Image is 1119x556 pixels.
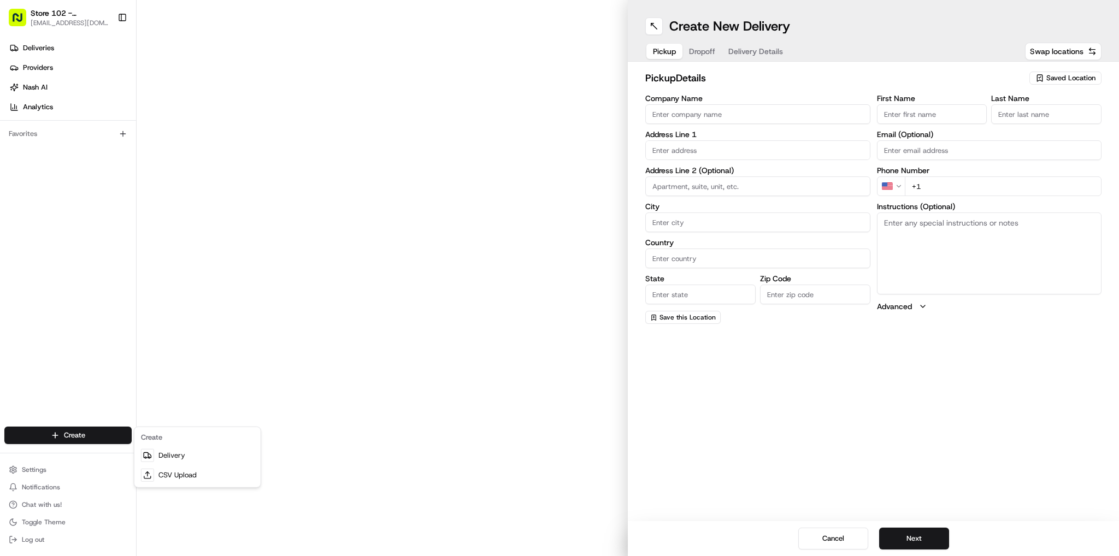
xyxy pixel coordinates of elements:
label: Phone Number [877,167,1102,174]
input: Enter country [645,249,870,268]
button: Next [879,528,949,549]
span: Create [64,430,85,440]
span: Store 102 - [GEOGRAPHIC_DATA] (Just Salad) [31,8,109,19]
span: Analytics [23,102,53,112]
span: Settings [22,465,46,474]
span: Log out [22,535,44,544]
label: First Name [877,94,987,102]
label: Country [645,239,870,246]
a: Powered byPylon [77,185,132,193]
label: Advanced [877,301,912,312]
a: Delivery [137,446,258,465]
div: 📗 [11,159,20,168]
img: Nash [11,11,33,33]
span: Nash AI [23,82,48,92]
a: CSV Upload [137,465,258,485]
span: [EMAIL_ADDRESS][DOMAIN_NAME] [31,19,109,27]
button: Cancel [798,528,868,549]
h1: Create New Delivery [669,17,790,35]
div: Favorites [4,125,132,143]
span: Providers [23,63,53,73]
input: Enter city [645,212,870,232]
button: Start new chat [186,108,199,121]
label: State [645,275,756,282]
label: City [645,203,870,210]
span: Saved Location [1046,73,1096,83]
label: Email (Optional) [877,131,1102,138]
input: Clear [28,70,180,82]
a: 📗Knowledge Base [7,154,88,174]
input: Enter zip code [760,285,870,304]
input: Apartment, suite, unit, etc. [645,176,870,196]
input: Enter address [645,140,870,160]
div: Create [137,429,258,446]
span: API Documentation [103,158,175,169]
h2: pickup Details [645,70,1023,86]
span: Deliveries [23,43,54,53]
input: Enter phone number [905,176,1102,196]
span: Delivery Details [728,46,783,57]
label: Instructions (Optional) [877,203,1102,210]
label: Last Name [991,94,1102,102]
label: Zip Code [760,275,870,282]
label: Address Line 2 (Optional) [645,167,870,174]
span: Toggle Theme [22,518,66,527]
a: 💻API Documentation [88,154,180,174]
div: 💻 [92,159,101,168]
input: Enter last name [991,104,1102,124]
span: Knowledge Base [22,158,84,169]
span: Save this Location [659,313,716,322]
span: Notifications [22,483,60,492]
div: We're available if you need us! [37,115,138,124]
span: Pylon [109,185,132,193]
span: Dropoff [689,46,715,57]
img: 1736555255976-a54dd68f-1ca7-489b-9aae-adbdc363a1c4 [11,104,31,124]
input: Enter first name [877,104,987,124]
span: Pickup [653,46,676,57]
label: Company Name [645,94,870,102]
input: Enter company name [645,104,870,124]
input: Enter email address [877,140,1102,160]
span: Swap locations [1030,46,1083,57]
label: Address Line 1 [645,131,870,138]
div: Start new chat [37,104,179,115]
span: Chat with us! [22,500,62,509]
p: Welcome 👋 [11,44,199,61]
input: Enter state [645,285,756,304]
